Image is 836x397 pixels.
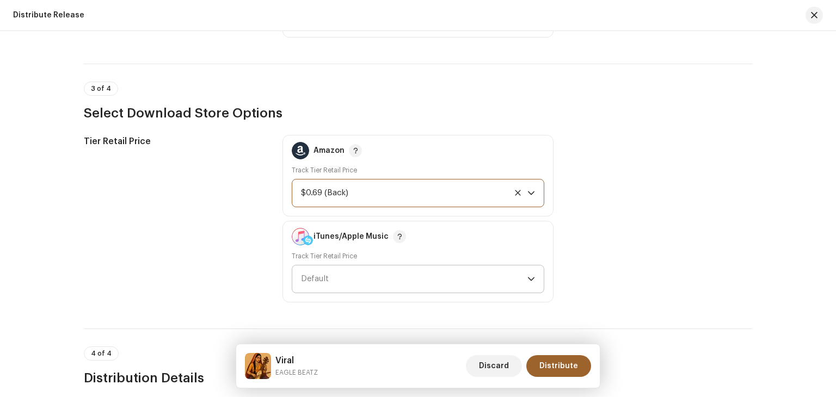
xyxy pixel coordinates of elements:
div: Amazon [313,146,345,155]
div: dropdown trigger [527,265,535,293]
label: Track Tier Retail Price [292,252,357,260]
span: Default [301,275,329,283]
span: Default [301,265,527,293]
button: Distribute [526,355,591,377]
img: 39749527-8891-4fb7-8b6f-e763b13e9016 [245,353,271,379]
span: 4 of 4 [91,350,112,357]
span: Discard [479,355,509,377]
h3: Distribution Details [84,369,752,387]
div: $0.69 (Back) [301,179,510,207]
small: Viral [275,367,318,378]
button: Discard [466,355,522,377]
h5: Viral [275,354,318,367]
div: iTunes/Apple Music [313,232,389,241]
span: 3 of 4 [91,85,111,92]
div: dropdown trigger [527,179,535,207]
span: Distribute [539,355,578,377]
h3: Select Download Store Options [84,104,752,122]
h5: Tier Retail Price [84,135,265,148]
span: [object Object] [301,179,527,207]
div: Distribute Release [13,11,84,20]
label: Track Tier Retail Price [292,166,357,175]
